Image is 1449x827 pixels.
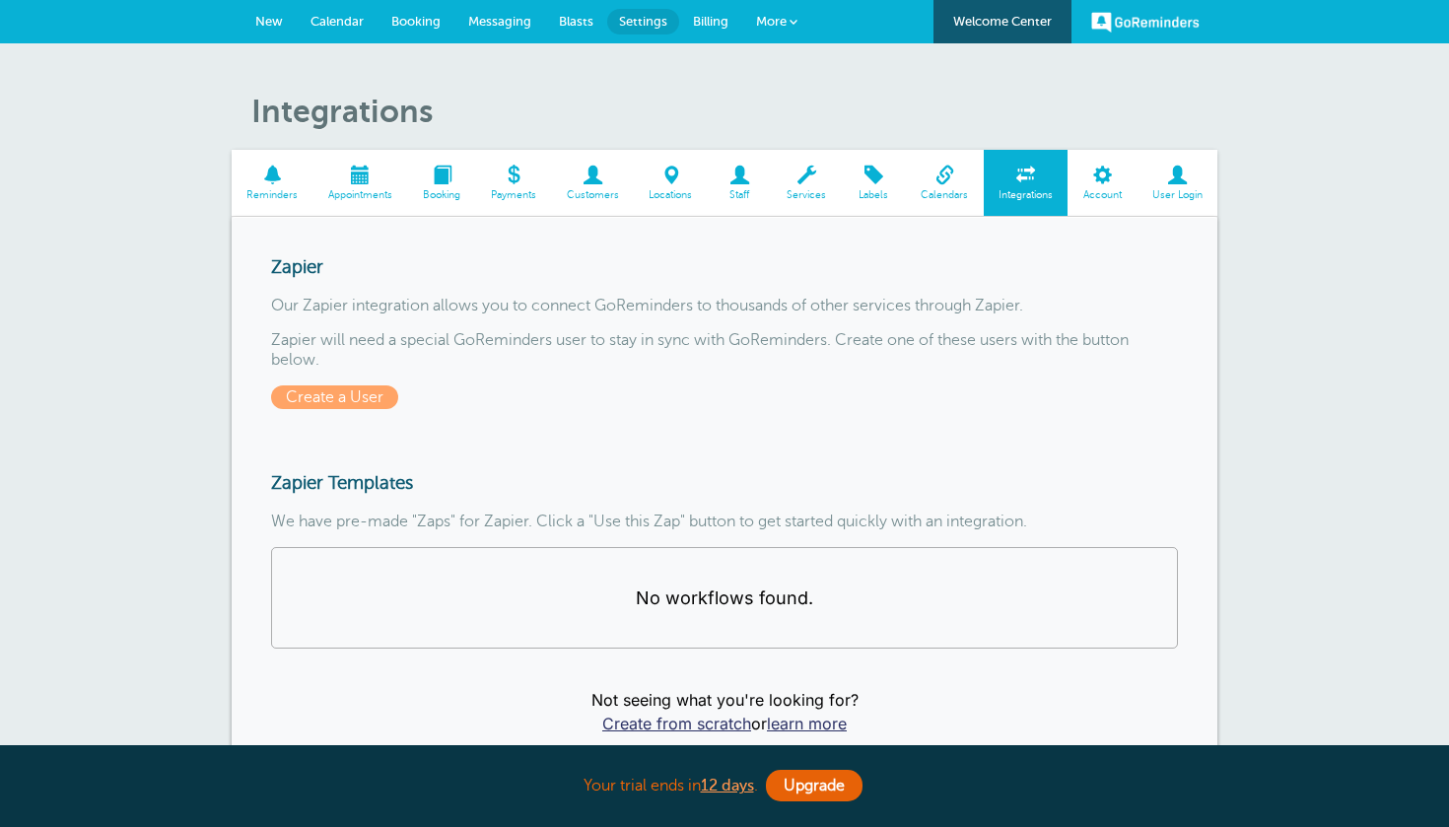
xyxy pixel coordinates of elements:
[634,150,708,216] a: Locations
[232,765,1217,807] div: Your trial ends in .
[701,777,754,794] a: 12 days
[644,189,698,201] span: Locations
[323,189,398,201] span: Appointments
[561,189,624,201] span: Customers
[251,93,1217,130] h1: Integrations
[906,150,984,216] a: Calendars
[255,14,283,29] span: New
[842,150,906,216] a: Labels
[475,150,551,216] a: Payments
[418,189,466,201] span: Booking
[271,385,398,409] span: Create a User
[782,189,832,201] span: Services
[271,297,1178,315] p: Our Zapier integration allows you to connect GoReminders to thousands of other services through Z...
[1146,189,1207,201] span: User Login
[271,331,1178,369] p: Zapier will need a special GoReminders user to stay in sync with GoReminders. Create one of these...
[559,14,593,29] span: Blasts
[468,14,531,29] span: Messaging
[271,388,407,406] a: Create a User
[994,189,1059,201] span: Integrations
[607,9,679,34] a: Settings
[1068,150,1137,216] a: Account
[718,189,762,201] span: Staff
[756,14,787,29] span: More
[551,150,634,216] a: Customers
[485,189,541,201] span: Payments
[619,14,667,29] span: Settings
[241,189,304,201] span: Reminders
[772,150,842,216] a: Services
[271,472,1178,494] h3: Zapier Templates
[232,150,313,216] a: Reminders
[313,150,408,216] a: Appointments
[1077,189,1127,201] span: Account
[1137,150,1217,216] a: User Login
[852,189,896,201] span: Labels
[271,513,1178,531] p: We have pre-made "Zaps" for Zapier. Click a "Use this Zap" button to get started quickly with an ...
[693,14,728,29] span: Billing
[916,189,974,201] span: Calendars
[708,150,772,216] a: Staff
[271,256,1178,278] h3: Zapier
[766,770,862,801] a: Upgrade
[408,150,476,216] a: Booking
[391,14,441,29] span: Booking
[310,14,364,29] span: Calendar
